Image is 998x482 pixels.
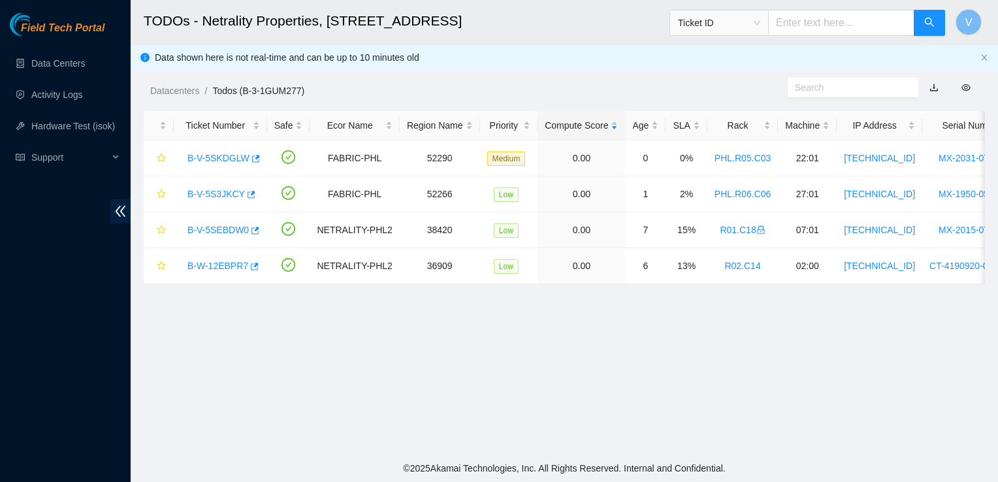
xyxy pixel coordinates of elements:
td: 22:01 [778,140,837,176]
input: Search [795,80,901,95]
td: 0.00 [538,176,625,212]
span: search [924,17,935,29]
td: 0.00 [538,140,625,176]
span: check-circle [282,258,295,272]
span: double-left [110,199,131,223]
span: Low [494,187,519,202]
td: 52266 [400,176,480,212]
td: 27:01 [778,176,837,212]
a: [TECHNICAL_ID] [844,153,915,163]
span: star [157,189,166,200]
td: 0% [666,140,707,176]
button: star [151,148,167,169]
span: eye [961,83,971,92]
span: read [16,153,25,162]
button: close [980,54,988,62]
a: Todos (B-3-1GUM277) [212,86,304,96]
a: B-V-5SKDGLW [187,153,249,163]
td: 52290 [400,140,480,176]
span: Medium [487,152,526,166]
a: PHL.R05.C03 [715,153,771,163]
td: FABRIC-PHL [310,140,399,176]
span: / [204,86,207,96]
input: Enter text here... [768,10,914,36]
a: PHL.R06.C06 [715,189,771,199]
td: 0.00 [538,248,625,284]
button: V [956,9,982,35]
button: star [151,184,167,204]
span: Field Tech Portal [21,22,105,35]
span: Support [31,144,108,170]
span: close [980,54,988,61]
span: check-circle [282,186,295,200]
td: NETRALITY-PHL2 [310,248,399,284]
span: Low [494,259,519,274]
a: Activity Logs [31,89,83,100]
td: 36909 [400,248,480,284]
span: Ticket ID [678,13,760,33]
td: 02:00 [778,248,837,284]
td: 15% [666,212,707,248]
td: 0 [625,140,666,176]
a: Datacenters [150,86,199,96]
a: Hardware Test (isok) [31,121,115,131]
td: 6 [625,248,666,284]
td: 2% [666,176,707,212]
td: 0.00 [538,212,625,248]
a: B-W-12EBPR7 [187,261,248,271]
td: NETRALITY-PHL2 [310,212,399,248]
a: download [929,82,939,93]
a: R01.C18lock [720,225,765,235]
span: star [157,261,166,272]
span: check-circle [282,222,295,236]
a: [TECHNICAL_ID] [844,189,915,199]
td: FABRIC-PHL [310,176,399,212]
button: star [151,255,167,276]
img: Akamai Technologies [10,13,66,36]
span: V [965,14,973,31]
td: 13% [666,248,707,284]
span: check-circle [282,150,295,164]
footer: © 2025 Akamai Technologies, Inc. All Rights Reserved. Internal and Confidential. [131,455,998,482]
a: R02.C14 [724,261,760,271]
a: [TECHNICAL_ID] [844,261,915,271]
span: lock [756,225,765,234]
span: star [157,225,166,236]
button: search [914,10,945,36]
td: 07:01 [778,212,837,248]
td: 1 [625,176,666,212]
a: Akamai TechnologiesField Tech Portal [10,24,105,40]
button: star [151,219,167,240]
span: star [157,153,166,164]
a: B-V-5S3JKCY [187,189,245,199]
a: [TECHNICAL_ID] [844,225,915,235]
td: 38420 [400,212,480,248]
td: 7 [625,212,666,248]
a: Data Centers [31,58,85,69]
button: download [920,77,948,98]
span: Low [494,223,519,238]
a: B-V-5SEBDW0 [187,225,249,235]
